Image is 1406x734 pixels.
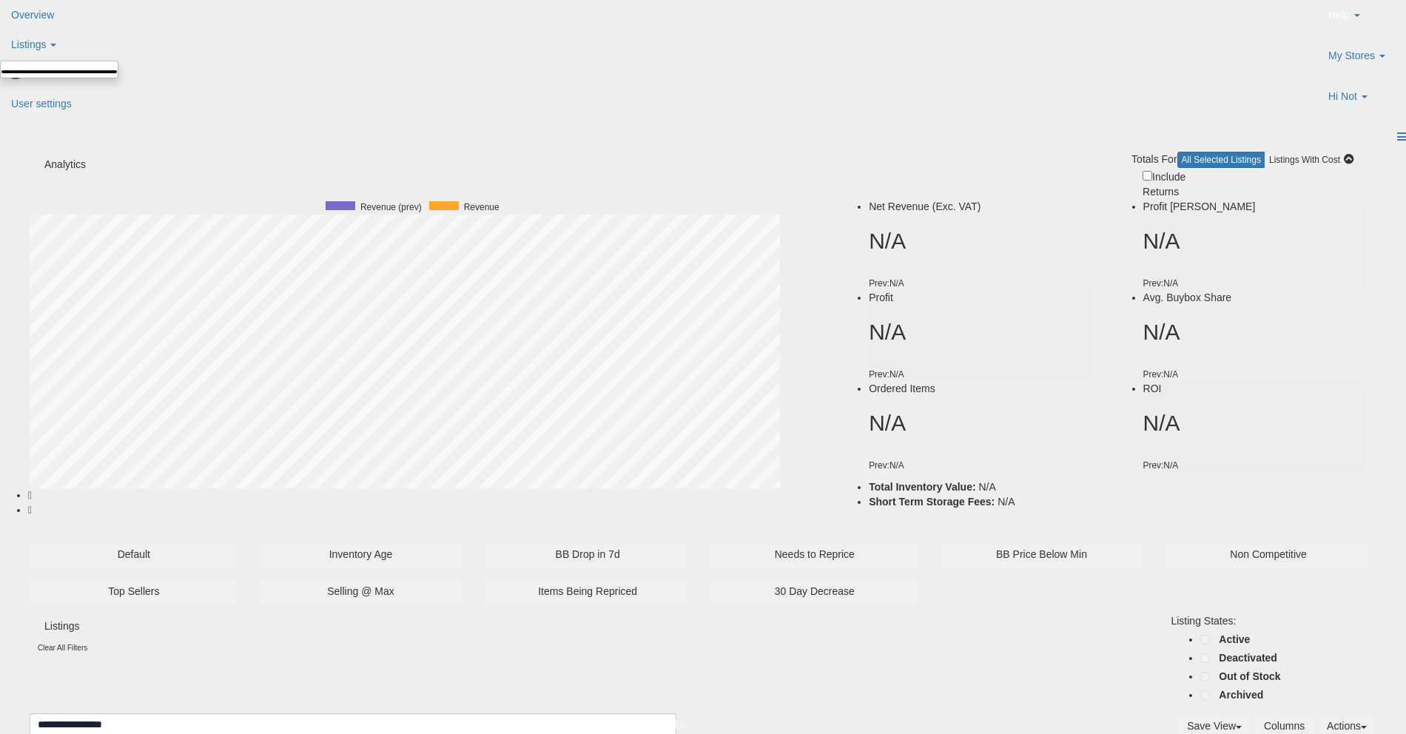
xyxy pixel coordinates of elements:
[1143,229,1365,253] h2: N/A
[1131,152,1177,166] div: Totals For
[869,411,1091,435] h2: N/A
[257,539,465,569] button: Inventory Age
[869,292,893,303] span: Profit
[1328,7,1350,22] span: Help
[1131,168,1213,199] div: Include Returns
[1265,152,1345,168] button: Listings With Cost
[869,369,904,380] small: Prev: N/A
[869,201,980,212] span: Net Revenue (Exc. VAT)
[483,576,692,606] button: Items Being Repriced
[1143,383,1162,394] span: ROI
[869,479,1365,494] li: N/A
[869,383,935,394] span: Ordered Items
[1219,632,1250,647] label: Active
[1317,41,1406,81] a: My Stores
[30,539,238,569] button: Default
[869,460,904,471] small: Prev: N/A
[938,539,1146,569] button: BB Price Below Min
[1143,460,1179,471] small: Prev: N/A
[44,621,227,632] h5: Listings
[360,201,422,214] span: Revenue (prev)
[1264,720,1305,732] span: Columns
[1328,89,1357,104] span: Hi Not
[1219,669,1280,684] label: Out of Stock
[869,496,995,508] b: Short Term Storage Fees:
[30,576,238,606] button: Top Sellers
[44,159,358,170] h5: Analytics
[483,539,692,569] button: BB Drop in 7d
[869,278,904,289] small: Prev: N/A
[710,576,919,606] button: 30 Day Decrease
[1143,320,1365,344] h2: N/A
[869,481,975,493] b: Total Inventory Value:
[1177,152,1265,168] button: All Selected Listings
[1164,539,1373,569] button: Non Competitive
[1219,687,1263,702] label: Archived
[257,576,465,606] button: Selling @ Max
[1143,201,1256,212] span: Profit [PERSON_NAME]
[869,320,1091,344] h2: N/A
[11,38,46,50] span: Listings
[1143,369,1179,380] small: Prev: N/A
[998,496,1015,508] span: N/A
[869,229,1091,253] h2: N/A
[1317,81,1406,122] a: Hi Not
[1143,292,1232,303] span: Avg. Buybox Share
[464,201,499,214] span: Revenue
[1328,48,1375,63] span: My Stores
[11,9,54,21] span: Overview
[1143,411,1365,435] h2: N/A
[1171,613,1376,628] p: Listing States:
[33,641,92,655] div: Clear All Filters
[1143,278,1179,289] small: Prev: N/A
[710,539,919,569] button: Needs to Reprice
[1219,650,1277,665] label: Deactivated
